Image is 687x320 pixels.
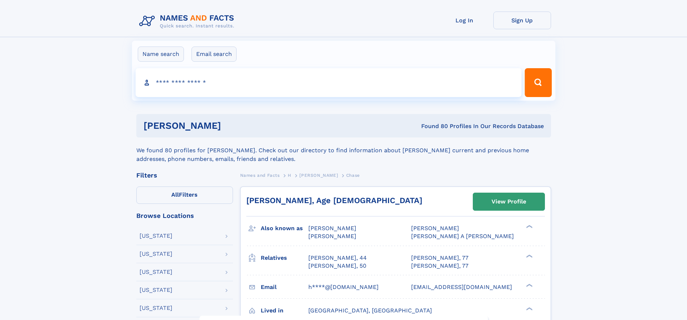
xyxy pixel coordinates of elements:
div: [US_STATE] [140,287,172,293]
span: [PERSON_NAME] [308,233,356,240]
h3: Also known as [261,222,308,234]
a: View Profile [473,193,545,210]
a: [PERSON_NAME], 50 [308,262,366,270]
input: search input [136,68,522,97]
a: [PERSON_NAME] [299,171,338,180]
div: [US_STATE] [140,251,172,257]
a: Names and Facts [240,171,280,180]
span: [PERSON_NAME] [308,225,356,232]
h3: Relatives [261,252,308,264]
label: Email search [191,47,237,62]
div: [US_STATE] [140,233,172,239]
img: Logo Names and Facts [136,12,240,31]
div: ❯ [524,254,533,258]
div: Browse Locations [136,212,233,219]
div: [US_STATE] [140,269,172,275]
div: We found 80 profiles for [PERSON_NAME]. Check out our directory to find information about [PERSON... [136,137,551,163]
div: ❯ [524,283,533,288]
span: [PERSON_NAME] A [PERSON_NAME] [411,233,514,240]
label: Filters [136,187,233,204]
h1: [PERSON_NAME] [144,121,321,130]
div: Found 80 Profiles In Our Records Database [321,122,544,130]
div: [US_STATE] [140,305,172,311]
a: [PERSON_NAME], Age [DEMOGRAPHIC_DATA] [246,196,422,205]
div: ❯ [524,224,533,229]
h3: Email [261,281,308,293]
div: ❯ [524,306,533,311]
label: Name search [138,47,184,62]
a: Sign Up [493,12,551,29]
span: All [171,191,179,198]
div: View Profile [492,193,526,210]
a: [PERSON_NAME], 44 [308,254,367,262]
button: Search Button [525,68,551,97]
span: Chase [346,173,360,178]
a: [PERSON_NAME], 77 [411,262,468,270]
div: Filters [136,172,233,179]
a: H [288,171,291,180]
span: [PERSON_NAME] [411,225,459,232]
h3: Lived in [261,304,308,317]
span: [EMAIL_ADDRESS][DOMAIN_NAME] [411,284,512,290]
span: H [288,173,291,178]
span: [PERSON_NAME] [299,173,338,178]
span: [GEOGRAPHIC_DATA], [GEOGRAPHIC_DATA] [308,307,432,314]
a: [PERSON_NAME], 77 [411,254,468,262]
a: Log In [436,12,493,29]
